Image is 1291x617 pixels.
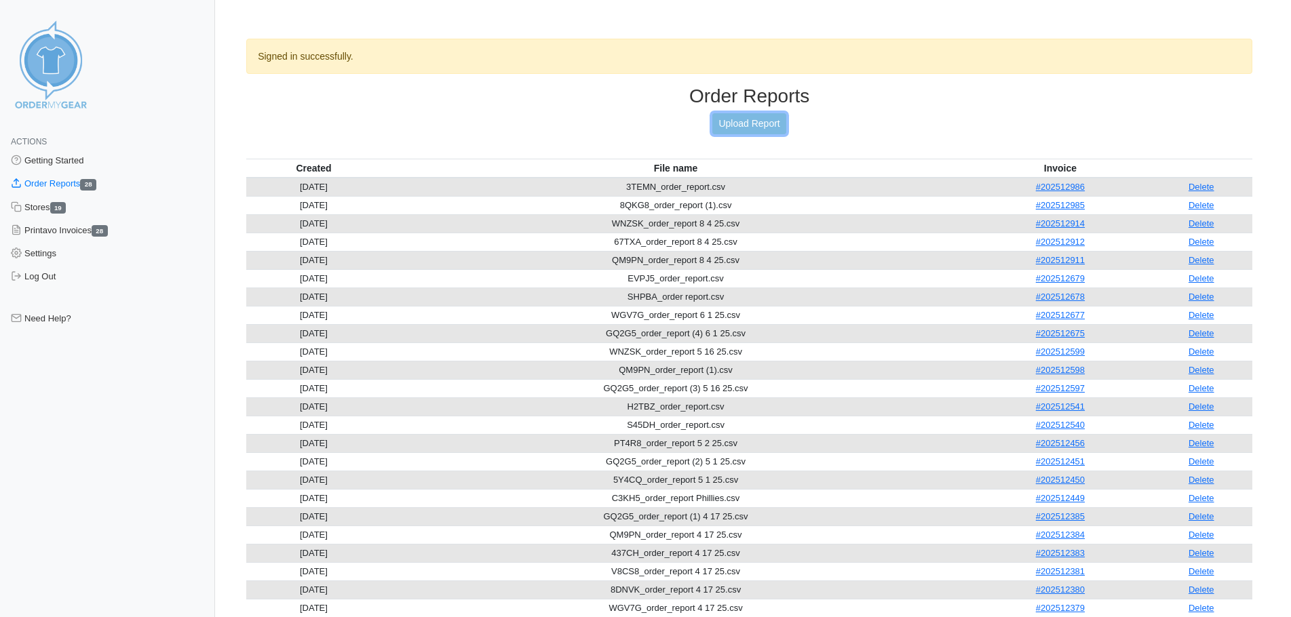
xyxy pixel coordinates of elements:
a: #202512381 [1036,566,1085,576]
td: [DATE] [246,562,381,580]
td: [DATE] [246,489,381,507]
a: Delete [1189,603,1214,613]
a: Delete [1189,420,1214,430]
td: [DATE] [246,599,381,617]
a: Delete [1189,200,1214,210]
a: #202512383 [1036,548,1085,558]
a: Delete [1189,182,1214,192]
a: Delete [1189,566,1214,576]
td: [DATE] [246,324,381,342]
td: GQ2G5_order_report (2) 5 1 25.csv [381,452,971,471]
td: EVPJ5_order_report.csv [381,269,971,287]
td: S45DH_order_report.csv [381,416,971,434]
a: #202512384 [1036,530,1085,540]
a: Delete [1189,328,1214,338]
a: Delete [1189,475,1214,485]
a: #202512451 [1036,456,1085,466]
a: #202512456 [1036,438,1085,448]
a: Delete [1189,292,1214,302]
td: WGV7G_order_report 6 1 25.csv [381,306,971,324]
a: #202512597 [1036,383,1085,393]
a: #202512541 [1036,401,1085,412]
a: Delete [1189,511,1214,521]
a: #202512385 [1036,511,1085,521]
td: GQ2G5_order_report (1) 4 17 25.csv [381,507,971,525]
th: File name [381,159,971,178]
a: Delete [1189,255,1214,265]
td: [DATE] [246,269,381,287]
a: Delete [1189,218,1214,228]
td: [DATE] [246,233,381,251]
td: [DATE] [246,214,381,233]
a: #202512675 [1036,328,1085,338]
td: [DATE] [246,434,381,452]
a: #202512914 [1036,218,1085,228]
td: 8QKG8_order_report (1).csv [381,196,971,214]
a: #202512449 [1036,493,1085,503]
a: Delete [1189,548,1214,558]
td: QM9PN_order_report 4 17 25.csv [381,525,971,544]
td: [DATE] [246,471,381,489]
a: #202512379 [1036,603,1085,613]
a: Delete [1189,493,1214,503]
td: GQ2G5_order_report (4) 6 1 25.csv [381,324,971,342]
a: #202512598 [1036,365,1085,375]
td: 5Y4CQ_order_report 5 1 25.csv [381,471,971,489]
td: [DATE] [246,416,381,434]
td: [DATE] [246,580,381,599]
a: Delete [1189,401,1214,412]
td: [DATE] [246,525,381,544]
a: #202512540 [1036,420,1085,430]
span: Actions [11,137,47,146]
td: QM9PN_order_report (1).csv [381,361,971,379]
td: QM9PN_order_report 8 4 25.csv [381,251,971,269]
td: [DATE] [246,251,381,269]
td: [DATE] [246,507,381,525]
td: 437CH_order_report 4 17 25.csv [381,544,971,562]
a: Delete [1189,584,1214,595]
a: Delete [1189,438,1214,448]
td: [DATE] [246,397,381,416]
a: Delete [1189,365,1214,375]
a: #202512380 [1036,584,1085,595]
td: 3TEMN_order_report.csv [381,178,971,197]
a: Delete [1189,383,1214,393]
span: 28 [92,225,108,237]
td: [DATE] [246,452,381,471]
td: GQ2G5_order_report (3) 5 16 25.csv [381,379,971,397]
a: Delete [1189,237,1214,247]
a: #202512677 [1036,310,1085,320]
td: WGV7G_order_report 4 17 25.csv [381,599,971,617]
a: #202512911 [1036,255,1085,265]
td: WNZSK_order_report 8 4 25.csv [381,214,971,233]
a: Delete [1189,310,1214,320]
a: #202512986 [1036,182,1085,192]
td: C3KH5_order_report Phillies.csv [381,489,971,507]
td: [DATE] [246,178,381,197]
td: 67TXA_order_report 8 4 25.csv [381,233,971,251]
a: Delete [1189,530,1214,540]
td: [DATE] [246,196,381,214]
td: [DATE] [246,361,381,379]
span: 28 [80,179,96,191]
th: Created [246,159,381,178]
td: V8CS8_order_report 4 17 25.csv [381,562,971,580]
td: [DATE] [246,544,381,562]
a: #202512599 [1036,346,1085,357]
td: [DATE] [246,379,381,397]
a: #202512450 [1036,475,1085,485]
td: SHPBA_order report.csv [381,287,971,306]
a: Delete [1189,273,1214,283]
a: #202512679 [1036,273,1085,283]
td: WNZSK_order_report 5 16 25.csv [381,342,971,361]
span: 19 [50,202,66,214]
th: Invoice [970,159,1150,178]
td: [DATE] [246,287,381,306]
a: #202512678 [1036,292,1085,302]
td: [DATE] [246,342,381,361]
a: Upload Report [712,113,786,134]
td: [DATE] [246,306,381,324]
a: Delete [1189,456,1214,466]
h3: Order Reports [246,85,1252,108]
a: Delete [1189,346,1214,357]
